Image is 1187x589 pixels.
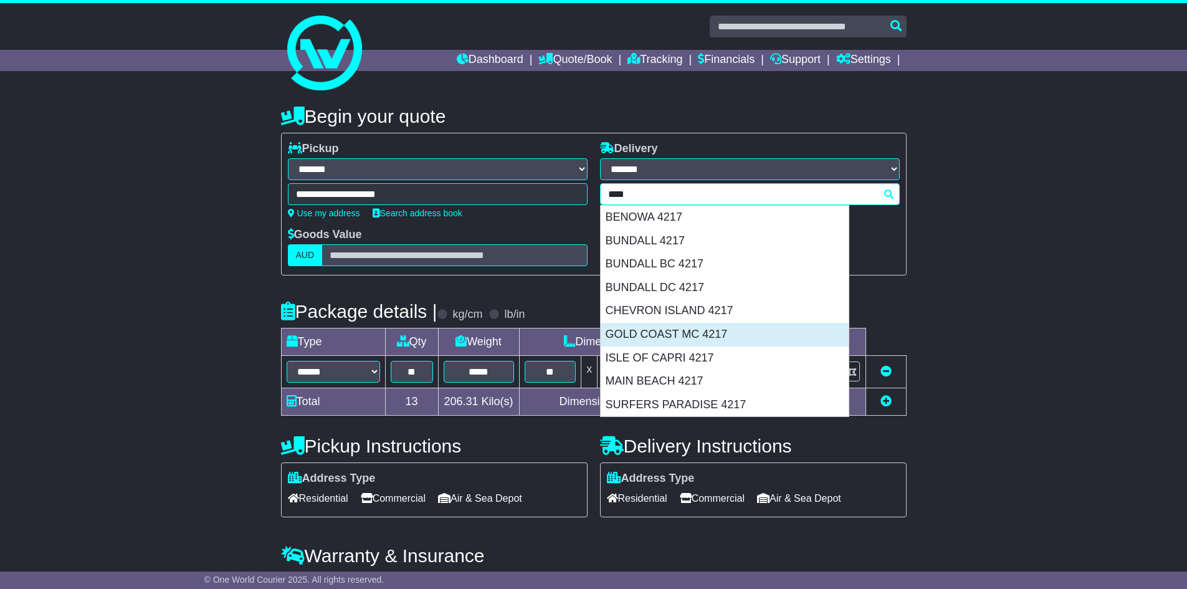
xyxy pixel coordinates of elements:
[438,489,522,508] span: Air & Sea Depot
[581,356,598,388] td: x
[281,106,907,127] h4: Begin your quote
[288,228,362,242] label: Goods Value
[757,489,841,508] span: Air & Sea Depot
[281,388,385,416] td: Total
[880,395,892,408] a: Add new item
[281,436,588,456] h4: Pickup Instructions
[288,142,339,156] label: Pickup
[600,142,658,156] label: Delivery
[288,244,323,266] label: AUD
[601,276,849,300] div: BUNDALL DC 4217
[438,388,519,416] td: Kilo(s)
[601,347,849,370] div: ISLE OF CAPRI 4217
[281,328,385,356] td: Type
[601,299,849,323] div: CHEVRON ISLAND 4217
[385,328,438,356] td: Qty
[504,308,525,322] label: lb/in
[607,472,695,486] label: Address Type
[698,50,755,71] a: Financials
[204,575,384,585] span: © One World Courier 2025. All rights reserved.
[627,50,682,71] a: Tracking
[288,472,376,486] label: Address Type
[519,328,738,356] td: Dimensions (L x W x H)
[770,50,821,71] a: Support
[361,489,426,508] span: Commercial
[601,206,849,229] div: BENOWA 4217
[457,50,523,71] a: Dashboard
[601,229,849,253] div: BUNDALL 4217
[444,395,478,408] span: 206.31
[836,50,891,71] a: Settings
[607,489,667,508] span: Residential
[601,370,849,393] div: MAIN BEACH 4217
[281,545,907,566] h4: Warranty & Insurance
[288,489,348,508] span: Residential
[538,50,612,71] a: Quote/Book
[519,388,738,416] td: Dimensions in Centimetre(s)
[601,393,849,417] div: SURFERS PARADISE 4217
[385,388,438,416] td: 13
[281,301,437,322] h4: Package details |
[452,308,482,322] label: kg/cm
[438,328,519,356] td: Weight
[601,252,849,276] div: BUNDALL BC 4217
[601,323,849,347] div: GOLD COAST MC 4217
[880,365,892,378] a: Remove this item
[373,208,462,218] a: Search address book
[288,208,360,218] a: Use my address
[680,489,745,508] span: Commercial
[600,436,907,456] h4: Delivery Instructions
